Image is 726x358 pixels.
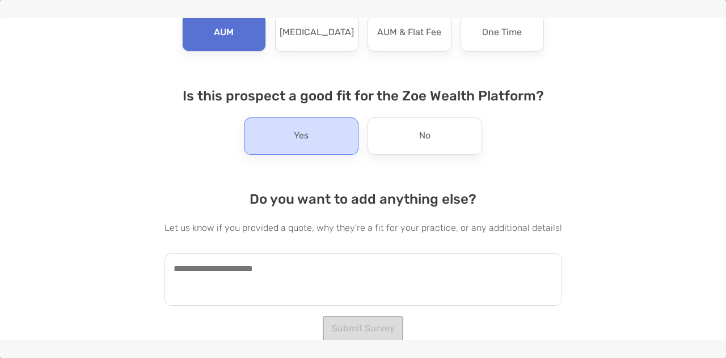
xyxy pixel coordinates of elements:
p: AUM [214,24,234,42]
h4: Do you want to add anything else? [164,191,562,207]
h4: Is this prospect a good fit for the Zoe Wealth Platform? [164,88,562,104]
p: Yes [294,127,309,145]
p: One Time [482,24,522,42]
p: AUM & Flat Fee [377,24,441,42]
p: No [419,127,430,145]
p: Let us know if you provided a quote, why they're a fit for your practice, or any additional details! [164,221,562,235]
p: [MEDICAL_DATA] [280,24,354,42]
